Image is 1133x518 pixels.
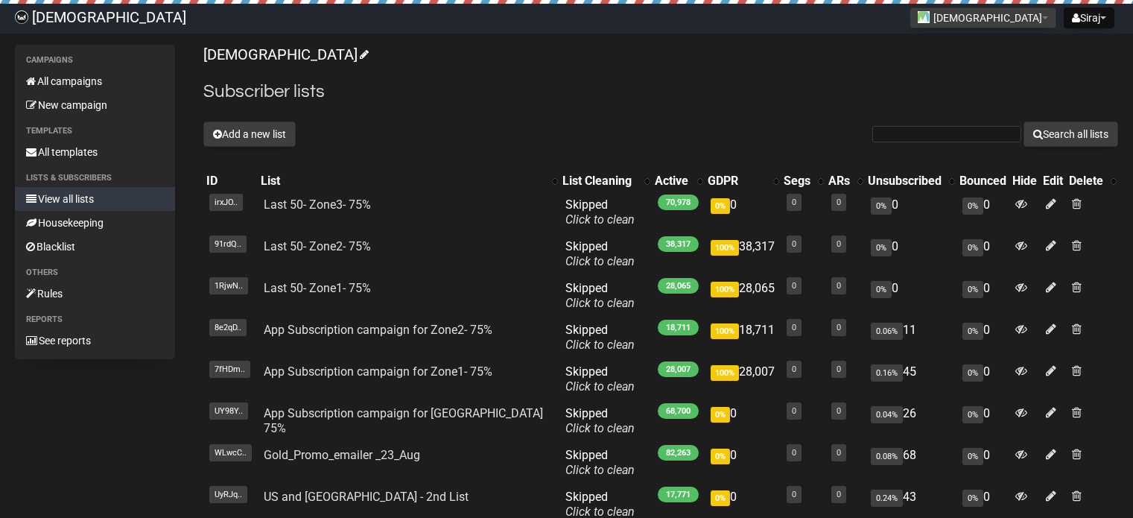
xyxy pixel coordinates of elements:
[792,448,796,458] a: 0
[792,364,796,374] a: 0
[711,365,739,381] span: 100%
[209,361,250,378] span: 7fHDm..
[828,174,850,189] div: ARs
[565,338,635,352] a: Click to clean
[711,282,739,297] span: 100%
[264,198,371,212] a: Last 50- Zone3- 75%
[209,277,248,294] span: 1RjwN..
[784,174,810,189] div: Segs
[565,364,635,394] span: Skipped
[792,198,796,207] a: 0
[705,359,781,400] td: 28,007
[264,239,371,253] a: Last 50- Zone2- 75%
[565,198,635,227] span: Skipped
[871,281,892,298] span: 0%
[962,281,983,298] span: 0%
[837,323,841,332] a: 0
[956,400,1009,442] td: 0
[264,490,469,504] a: US and [GEOGRAPHIC_DATA] - 2nd List
[1064,7,1114,28] button: Siraj
[658,487,699,502] span: 17,771
[658,195,699,210] span: 70,978
[865,171,956,192] th: Unsubscribed: No sort applied, activate to apply an ascending sort
[837,239,841,249] a: 0
[711,240,739,256] span: 100%
[910,7,1056,28] button: [DEMOGRAPHIC_DATA]
[264,406,543,435] a: App Subscription campaign for [GEOGRAPHIC_DATA] 75%
[209,486,247,503] span: UyRJq..
[264,323,492,337] a: App Subscription campaign for Zone2- 75%
[956,442,1009,484] td: 0
[711,490,730,506] span: 0%
[15,93,175,117] a: New campaign
[705,400,781,442] td: 0
[711,198,730,214] span: 0%
[837,281,841,291] a: 0
[956,192,1009,233] td: 0
[871,406,903,423] span: 0.04%
[705,317,781,359] td: 18,711
[206,174,255,189] div: ID
[708,174,766,189] div: GDPR
[837,448,841,458] a: 0
[962,198,983,215] span: 0%
[962,406,983,423] span: 0%
[871,490,903,507] span: 0.24%
[956,317,1009,359] td: 0
[956,275,1009,317] td: 0
[652,171,705,192] th: Active: No sort applied, activate to apply an ascending sort
[792,239,796,249] a: 0
[15,187,175,211] a: View all lists
[562,174,637,189] div: List Cleaning
[15,122,175,140] li: Templates
[658,278,699,294] span: 28,065
[711,449,730,464] span: 0%
[837,364,841,374] a: 0
[865,192,956,233] td: 0
[871,448,903,465] span: 0.08%
[565,212,635,227] a: Click to clean
[705,192,781,233] td: 0
[956,233,1009,275] td: 0
[705,442,781,484] td: 0
[559,171,652,192] th: List Cleaning: No sort applied, activate to apply an ascending sort
[264,364,492,379] a: App Subscription campaign for Zone1- 75%
[15,51,175,69] li: Campaigns
[15,169,175,187] li: Lists & subscribers
[209,236,247,253] span: 91rdQ..
[658,236,699,252] span: 38,317
[792,281,796,291] a: 0
[203,121,296,147] button: Add a new list
[865,233,956,275] td: 0
[956,171,1009,192] th: Bounced: No sort applied, sorting is disabled
[837,406,841,416] a: 0
[203,78,1118,105] h2: Subscriber lists
[565,281,635,310] span: Skipped
[565,406,635,435] span: Skipped
[825,171,865,192] th: ARs: No sort applied, activate to apply an ascending sort
[15,69,175,93] a: All campaigns
[658,445,699,461] span: 82,263
[792,323,796,332] a: 0
[15,10,28,24] img: 61ace9317f7fa0068652623cbdd82cc4
[209,194,243,211] span: irxJO..
[792,406,796,416] a: 0
[15,282,175,306] a: Rules
[962,323,983,340] span: 0%
[956,359,1009,400] td: 0
[15,264,175,282] li: Others
[837,198,841,207] a: 0
[1066,171,1118,192] th: Delete: No sort applied, activate to apply an ascending sort
[203,171,258,192] th: ID: No sort applied, sorting is disabled
[1009,171,1040,192] th: Hide: No sort applied, sorting is disabled
[1040,171,1066,192] th: Edit: No sort applied, sorting is disabled
[658,403,699,419] span: 68,700
[565,421,635,435] a: Click to clean
[655,174,690,189] div: Active
[868,174,942,189] div: Unsubscribed
[565,323,635,352] span: Skipped
[918,11,930,23] img: 1.jpg
[565,296,635,310] a: Click to clean
[781,171,825,192] th: Segs: No sort applied, activate to apply an ascending sort
[1023,121,1118,147] button: Search all lists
